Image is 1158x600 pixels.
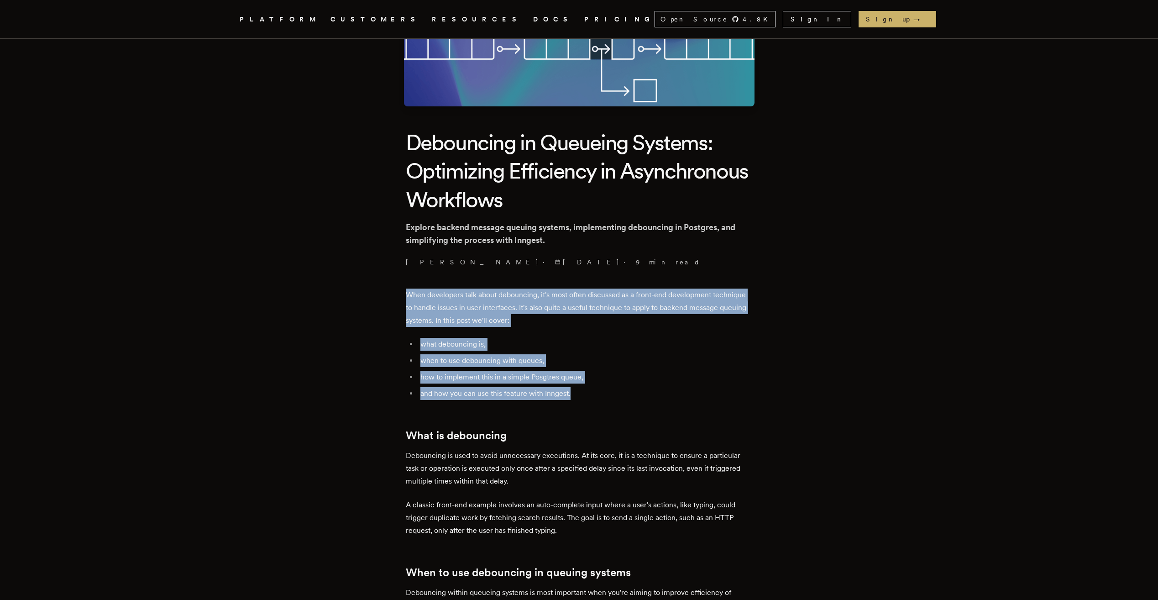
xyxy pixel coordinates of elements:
button: PLATFORM [240,14,320,25]
a: Sign up [859,11,936,27]
button: RESOURCES [432,14,522,25]
span: 9 min read [636,258,700,267]
li: what debouncing is, [418,338,753,351]
p: When developers talk about debouncing, it's most often discussed as a front-end development techn... [406,289,753,327]
h1: Debouncing in Queueing Systems: Optimizing Efficiency in Asynchronous Workflows [406,128,753,214]
a: [PERSON_NAME] [406,258,539,267]
span: Open Source [660,15,728,24]
p: A classic front-end example involves an auto-complete input where a user's actions, like typing, ... [406,499,753,537]
h2: What is debouncing [406,429,753,442]
a: Sign In [783,11,851,27]
span: [DATE] [555,258,620,267]
li: when to use debouncing with queues, [418,354,753,367]
a: DOCS [533,14,573,25]
a: CUSTOMERS [330,14,421,25]
p: Debouncing is used to avoid unnecessary executions. At its core, it is a technique to ensure a pa... [406,449,753,488]
h2: When to use debouncing in queuing systems [406,566,753,579]
p: Explore backend message queuing systems, implementing debouncing in Postgres, and simplifying the... [406,221,753,247]
span: 4.8 K [743,15,773,24]
a: PRICING [584,14,655,25]
li: how to implement this in a simple Posgtres queue, [418,371,753,384]
p: · · [406,258,753,267]
li: and how you can use this feature with Inngest. [418,387,753,400]
span: → [913,15,929,24]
